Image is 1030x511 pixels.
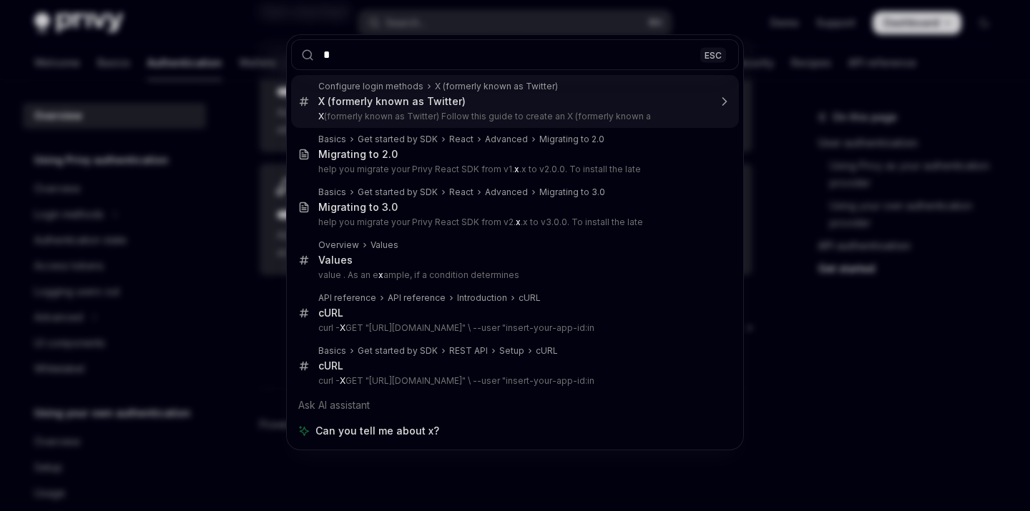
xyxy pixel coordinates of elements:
div: Values [371,239,398,251]
div: Migrating to 3.0 [539,187,605,198]
div: X (formerly known as Twitter) [435,81,558,92]
div: Setup [499,345,524,357]
div: Introduction [457,292,507,304]
div: React [449,187,474,198]
div: cURL [536,345,558,357]
div: Advanced [485,187,528,198]
div: Get started by SDK [358,187,438,198]
b: X [340,375,345,386]
div: Get started by SDK [358,134,438,145]
span: Can you tell me about x? [315,424,439,438]
div: Values [318,254,353,267]
div: React [449,134,474,145]
p: value . As an e ample, if a condition determines [318,269,709,281]
p: (formerly known as Twitter) Follow this guide to create an X (formerly known a [318,111,709,122]
div: Basics [318,134,346,145]
div: cURL [519,292,541,304]
div: Overview [318,239,359,251]
div: API reference [318,292,376,304]
div: REST API [449,345,488,357]
div: cURL [318,307,343,319]
div: Get started by SDK [358,345,438,357]
div: Advanced [485,134,528,145]
div: cURL [318,359,343,372]
b: x [514,164,519,174]
div: X (formerly known as Twitter) [318,95,466,108]
div: Basics [318,345,346,357]
b: x [516,217,521,227]
div: API reference [388,292,446,304]
div: Migrating to 2.0 [539,134,604,145]
p: help you migrate your Privy React SDK from v1. .x to v2.0.0. To install the late [318,164,709,175]
p: curl - GET "[URL][DOMAIN_NAME]" \ --user "insert-your-app-id:in [318,375,709,387]
div: Basics [318,187,346,198]
b: x [378,269,383,280]
b: X [318,111,324,121]
div: Configure login methods [318,81,423,92]
b: X [340,322,345,333]
div: ESC [700,47,726,62]
div: Migrating to 2.0 [318,148,398,161]
p: help you migrate your Privy React SDK from v2. .x to v3.0.0. To install the late [318,217,709,228]
p: curl - GET "[URL][DOMAIN_NAME]" \ --user "insert-your-app-id:in [318,322,709,334]
div: Ask AI assistant [291,392,739,418]
div: Migrating to 3.0 [318,201,398,214]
